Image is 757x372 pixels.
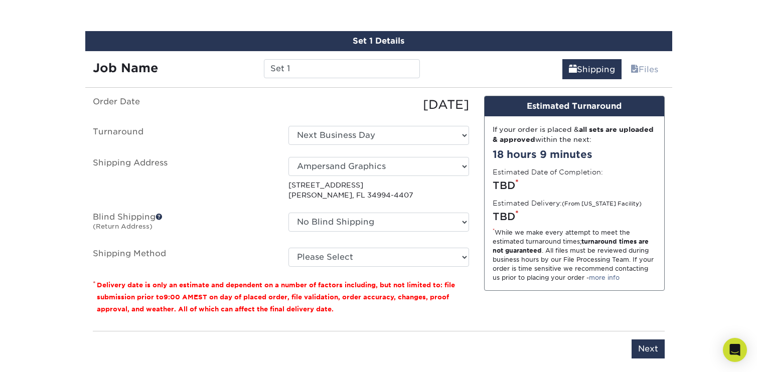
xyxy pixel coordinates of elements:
[85,157,281,201] label: Shipping Address
[493,178,656,193] div: TBD
[493,147,656,162] div: 18 hours 9 minutes
[632,339,665,358] input: Next
[281,96,477,114] div: [DATE]
[631,65,639,74] span: files
[493,167,603,177] label: Estimated Date of Completion:
[562,201,642,207] small: (From [US_STATE] Facility)
[569,65,577,74] span: shipping
[85,31,672,51] div: Set 1 Details
[624,59,665,79] a: Files
[493,238,649,254] strong: turnaround times are not guaranteed
[493,198,642,208] label: Estimated Delivery:
[97,281,455,313] small: Delivery date is only an estimate and dependent on a number of factors including, but not limited...
[288,180,469,201] p: [STREET_ADDRESS] [PERSON_NAME], FL 34994-4407
[493,124,656,145] div: If your order is placed & within the next:
[93,223,153,230] small: (Return Address)
[589,274,620,281] a: more info
[85,126,281,145] label: Turnaround
[264,59,420,78] input: Enter a job name
[85,213,281,236] label: Blind Shipping
[85,96,281,114] label: Order Date
[85,248,281,267] label: Shipping Method
[93,61,158,75] strong: Job Name
[164,293,194,301] span: 9:00 AM
[493,228,656,282] div: While we make every attempt to meet the estimated turnaround times; . All files must be reviewed ...
[485,96,664,116] div: Estimated Turnaround
[493,209,656,224] div: TBD
[562,59,622,79] a: Shipping
[723,338,747,362] div: Open Intercom Messenger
